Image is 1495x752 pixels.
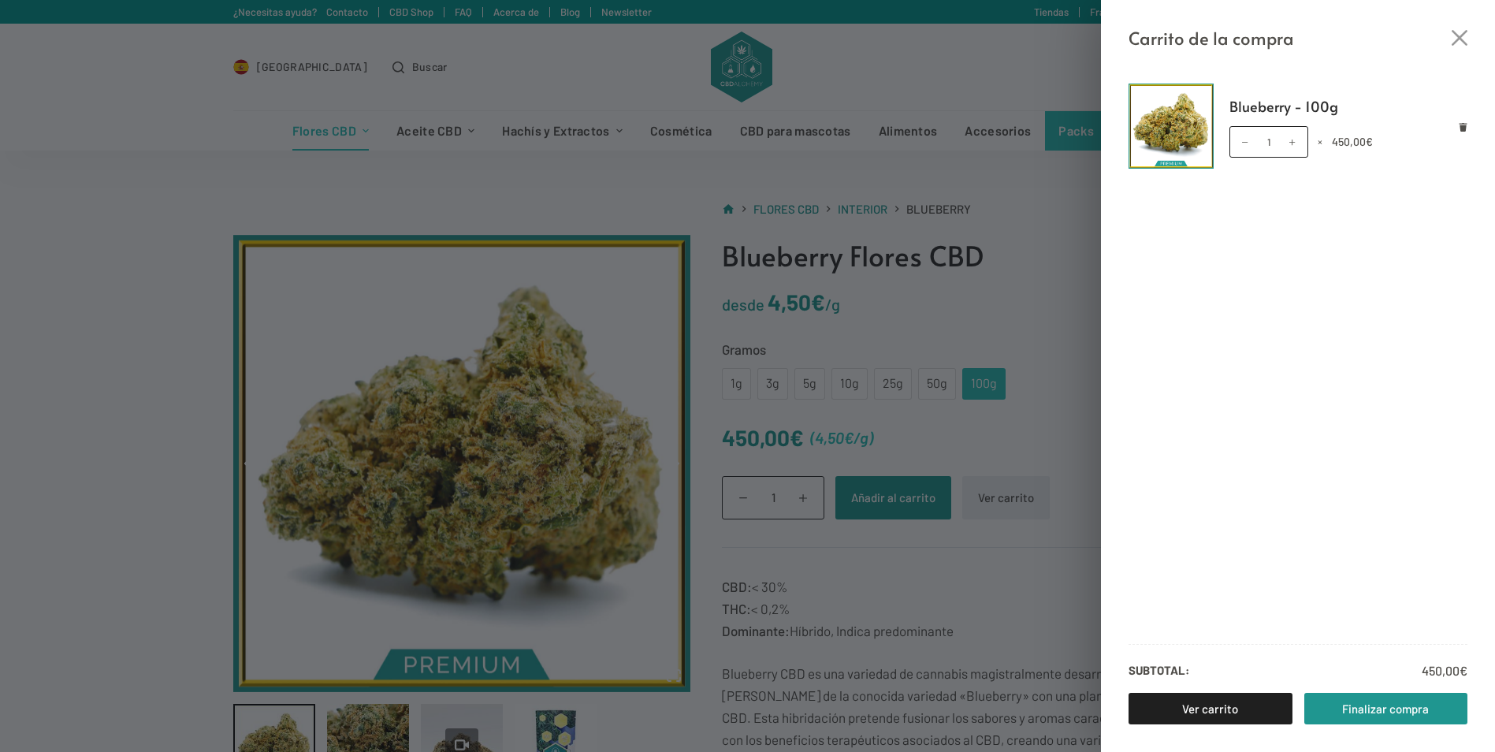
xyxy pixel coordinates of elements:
span: × [1318,135,1322,148]
a: Ver carrito [1129,693,1292,724]
a: Eliminar Blueberry - 100g del carrito [1459,122,1467,131]
a: Finalizar compra [1304,693,1468,724]
button: Cerrar el cajón del carrito [1452,30,1467,46]
bdi: 450,00 [1422,663,1467,678]
a: Blueberry - 100g [1229,95,1468,118]
span: Carrito de la compra [1129,24,1294,52]
bdi: 450,00 [1332,135,1373,148]
input: Cantidad de productos [1229,126,1308,158]
span: € [1366,135,1373,148]
strong: Subtotal: [1129,661,1189,681]
span: € [1460,663,1467,678]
